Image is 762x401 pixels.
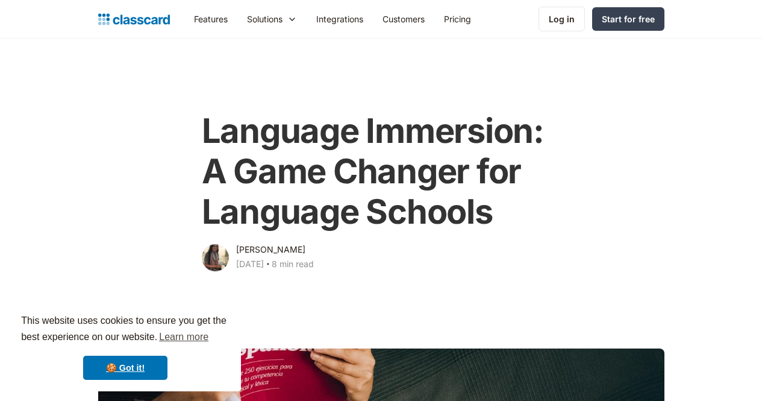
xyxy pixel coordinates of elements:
[373,5,434,33] a: Customers
[157,328,210,346] a: learn more about cookies
[307,5,373,33] a: Integrations
[539,7,585,31] a: Log in
[98,11,170,28] a: home
[237,5,307,33] div: Solutions
[602,13,655,25] div: Start for free
[10,302,241,391] div: cookieconsent
[184,5,237,33] a: Features
[549,13,575,25] div: Log in
[264,257,272,274] div: ‧
[83,356,167,380] a: dismiss cookie message
[202,111,561,233] h1: Language Immersion: A Game Changer for Language Schools
[21,314,230,346] span: This website uses cookies to ensure you get the best experience on our website.
[272,257,314,271] div: 8 min read
[236,242,305,257] div: [PERSON_NAME]
[247,13,283,25] div: Solutions
[592,7,664,31] a: Start for free
[434,5,481,33] a: Pricing
[236,257,264,271] div: [DATE]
